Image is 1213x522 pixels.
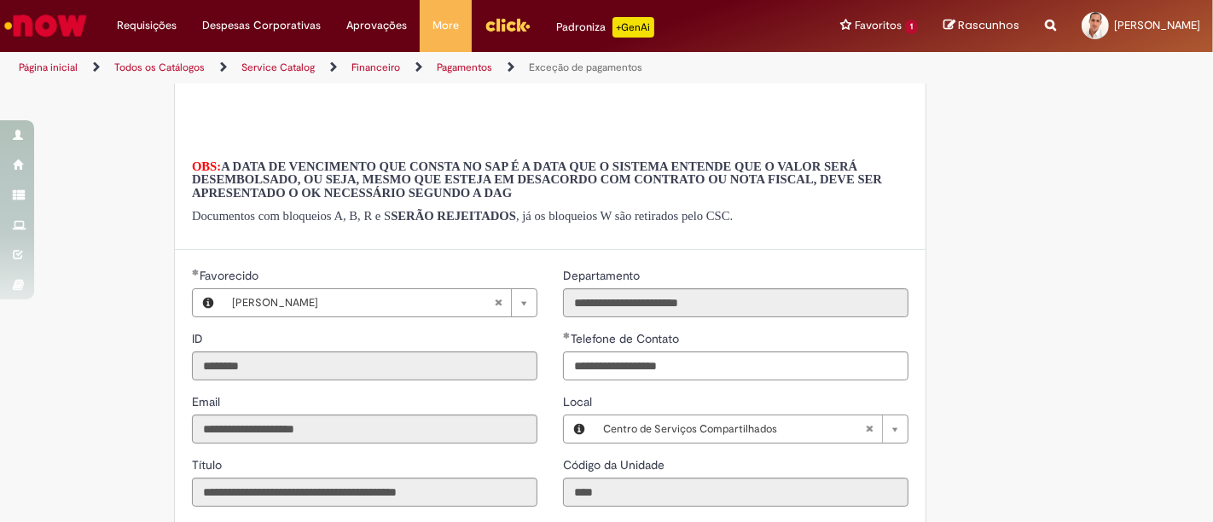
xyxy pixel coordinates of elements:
span: Rascunhos [958,17,1019,33]
a: Service Catalog [241,61,315,74]
a: Centro de Serviços CompartilhadosLimpar campo Local [595,415,908,443]
span: Centro de Serviços Compartilhados [603,415,865,443]
span: Somente leitura - ID [192,331,206,346]
button: Favorecido, Visualizar este registro Reney Barbosa Nunes [193,289,223,316]
span: Aprovações [346,17,407,34]
p: +GenAi [612,17,654,38]
span: 1 [905,20,918,34]
span: Somente leitura - Departamento [563,268,643,283]
a: Exceção de pagamentos [529,61,642,74]
input: Email [192,415,537,444]
span: Documentos com bloqueios A, B, R e S , já os bloqueios W são retirados pelo CSC. [192,209,733,223]
span: Obrigatório Preenchido [563,332,571,339]
a: Rascunhos [943,18,1019,34]
div: Padroniza [556,17,654,38]
span: OBS: [192,159,221,173]
span: Requisições [117,17,177,34]
a: Página inicial [19,61,78,74]
span: Necessários - Favorecido [200,268,262,283]
button: Local, Visualizar este registro Centro de Serviços Compartilhados [564,415,595,443]
a: Todos os Catálogos [114,61,205,74]
span: Somente leitura - Email [192,394,223,409]
img: ServiceNow [2,9,90,43]
label: Somente leitura - Departamento [563,267,643,284]
span: Despesas Corporativas [202,17,321,34]
a: [PERSON_NAME]Limpar campo Favorecido [223,289,537,316]
label: Somente leitura - ID [192,330,206,347]
input: Telefone de Contato [563,351,908,380]
span: More [432,17,459,34]
abbr: Limpar campo Local [856,415,882,443]
span: A DATA DE VENCIMENTO QUE CONSTA NO SAP É A DATA QUE O SISTEMA ENTENDE QUE O VALOR SERÁ DESEMBOLSA... [192,159,882,200]
span: Obrigatório Preenchido [192,269,200,275]
span: [PERSON_NAME] [232,289,494,316]
span: Favoritos [855,17,902,34]
span: Telefone de Contato [571,331,682,346]
span: Somente leitura - Código da Unidade [563,457,668,473]
input: Título [192,478,537,507]
span: [PERSON_NAME] [1114,18,1200,32]
a: Financeiro [351,61,400,74]
label: Somente leitura - Código da Unidade [563,456,668,473]
span: Local [563,394,595,409]
ul: Trilhas de página [13,52,796,84]
input: Departamento [563,288,908,317]
label: Somente leitura - Email [192,393,223,410]
input: Código da Unidade [563,478,908,507]
img: click_logo_yellow_360x200.png [485,12,531,38]
abbr: Limpar campo Favorecido [485,289,511,316]
strong: SERÃO REJEITADOS [391,209,516,223]
input: ID [192,351,537,380]
a: Pagamentos [437,61,492,74]
span: Somente leitura - Título [192,457,225,473]
label: Somente leitura - Título [192,456,225,473]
